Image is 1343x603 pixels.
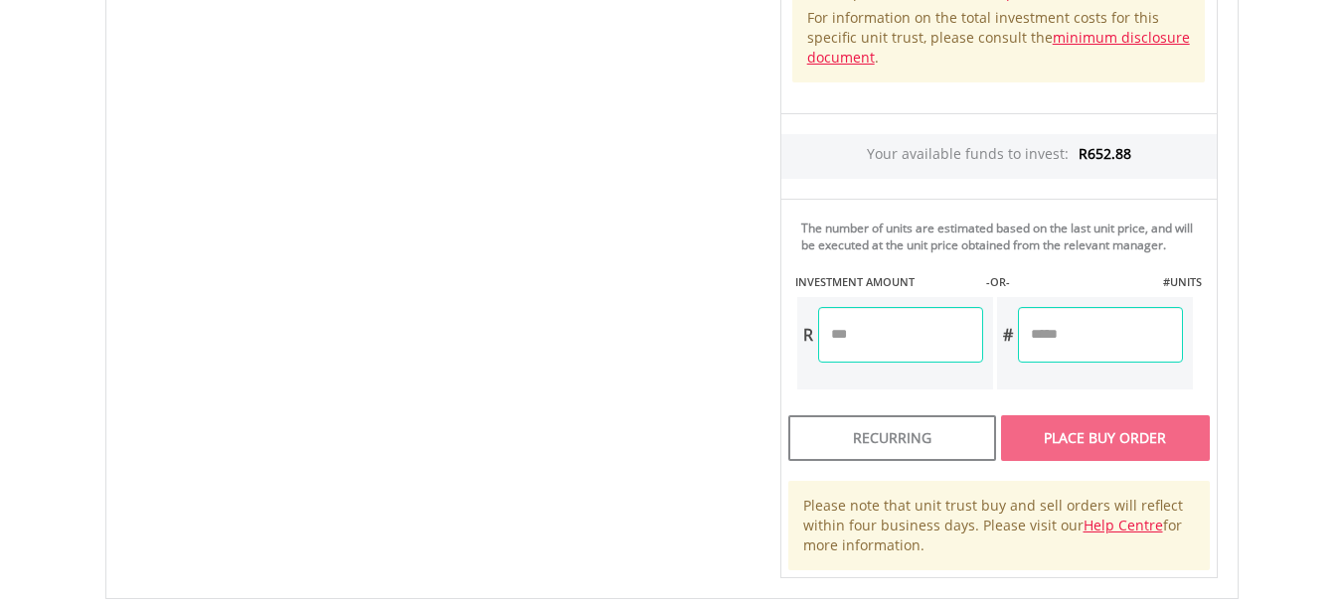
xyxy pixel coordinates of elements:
div: Recurring [788,415,996,461]
label: INVESTMENT AMOUNT [795,274,915,290]
span: R652.88 [1079,144,1131,163]
div: Your available funds to invest: [781,134,1217,179]
p: For information on the total investment costs for this specific unit trust, please consult the . [807,8,1191,68]
div: # [997,307,1018,363]
div: Please note that unit trust buy and sell orders will reflect within four business days. Please vi... [788,481,1210,570]
div: R [797,307,818,363]
div: Place Buy Order [1001,415,1209,461]
a: minimum disclosure document [807,28,1190,67]
a: Help Centre [1084,516,1163,534]
div: The number of units are estimated based on the last unit price, and will be executed at the unit ... [801,220,1209,253]
label: -OR- [986,274,1010,290]
label: #UNITS [1163,274,1202,290]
